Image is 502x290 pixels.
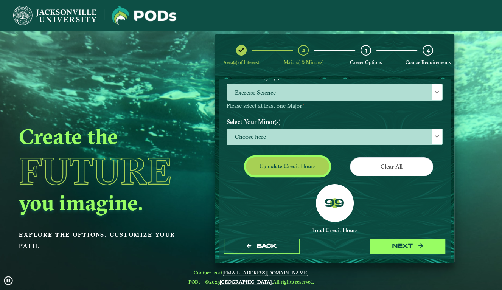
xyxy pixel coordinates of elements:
span: Contact us at [188,270,314,276]
p: Please select at least one Major [227,102,443,110]
h2: you imagine. [19,189,197,216]
img: Jacksonville University logo [112,6,176,25]
a: [EMAIL_ADDRESS][DOMAIN_NAME] [222,270,308,276]
a: [GEOGRAPHIC_DATA]. [220,279,273,285]
h1: Future [19,152,197,189]
span: Course Requirements [406,59,451,65]
span: PODs - ©2025 All rights reserved. [188,279,314,285]
span: Exercise Science [227,84,443,101]
div: Total Credit Hours [227,227,443,234]
label: 99 [325,197,344,211]
p: Explore the options. Customize your path. [19,229,197,252]
sup: ⋆ [302,101,305,107]
span: Area(s) of Interest [223,59,259,65]
span: 3 [364,47,367,54]
button: Calculate credit hours [246,157,329,175]
button: Clear All [350,157,433,176]
button: Back [224,239,300,254]
span: Choose here [227,129,443,145]
span: Career Options [350,59,382,65]
span: Back [257,243,277,249]
span: 4 [426,47,429,54]
img: Jacksonville University logo [13,6,96,25]
button: next [370,239,445,254]
label: Select Your Minor(s) [221,115,449,129]
h2: Create the [19,123,197,150]
span: Major(s) & Minor(s) [284,59,323,65]
span: 2 [302,47,305,54]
